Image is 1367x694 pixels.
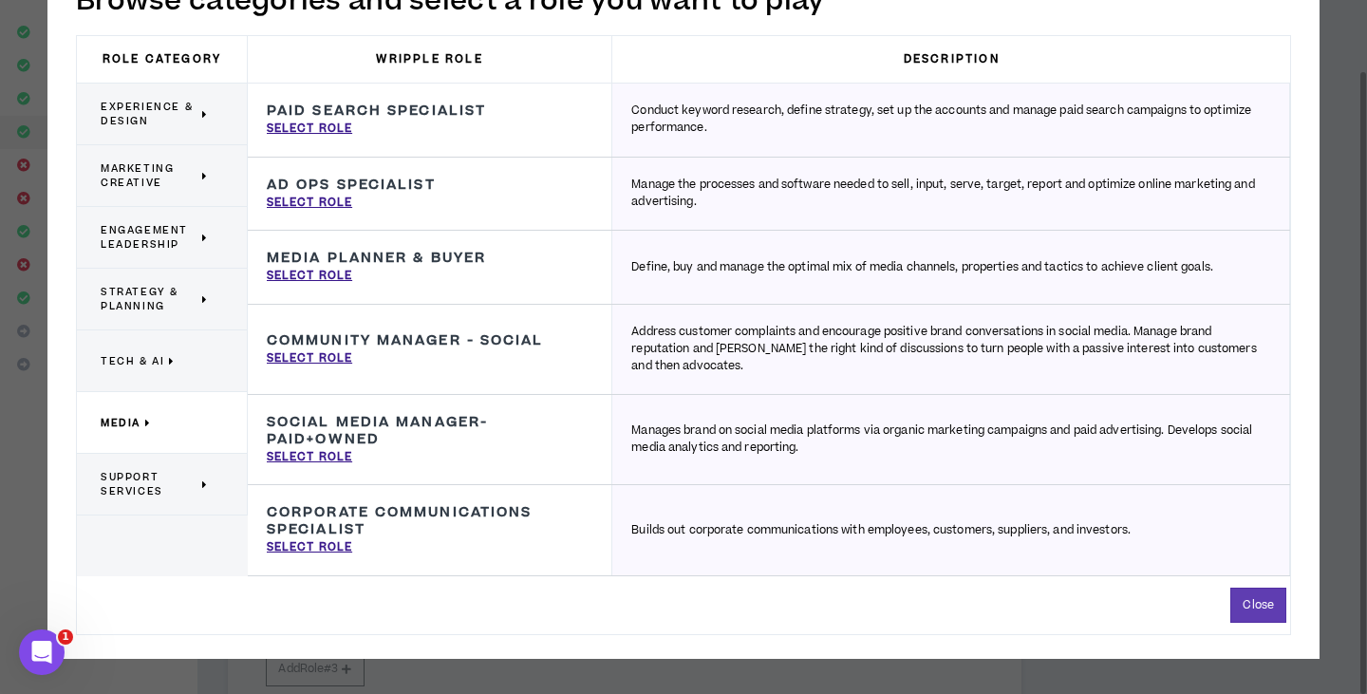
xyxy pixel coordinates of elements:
h3: Paid Search Specialist [267,103,486,120]
p: Manage the processes and software needed to sell, input, serve, target, report and optimize onlin... [631,177,1270,211]
h3: Description [612,36,1290,83]
p: Conduct keyword research, define strategy, set up the accounts and manage paid search campaigns t... [631,103,1270,137]
p: Select Role [267,350,352,367]
p: Address customer complaints and encourage positive brand conversations in social media. Manage br... [631,324,1270,375]
h3: Media Planner & Buyer [267,250,486,267]
iframe: Intercom live chat [19,629,65,675]
p: Manages brand on social media platforms via organic marketing campaigns and paid advertising. Dev... [631,422,1270,457]
span: Support Services [101,470,197,498]
p: Select Role [267,195,352,212]
p: Define, buy and manage the optimal mix of media channels, properties and tactics to achieve clien... [631,259,1213,276]
span: Engagement Leadership [101,223,197,252]
h3: Role Category [77,36,248,83]
span: 1 [58,629,73,645]
span: Tech & AI [101,354,164,368]
span: Media [101,416,140,430]
h3: Corporate Communications Specialist [267,504,592,538]
span: Marketing Creative [101,161,197,190]
p: Select Role [267,539,352,556]
p: Select Role [267,268,352,285]
span: Strategy & Planning [101,285,197,313]
h3: Social Media Manager-Paid+Owned [267,414,592,448]
h3: Wripple Role [248,36,612,83]
p: Select Role [267,449,352,466]
p: Builds out corporate communications with employees, customers, suppliers, and investors. [631,522,1131,539]
span: Experience & Design [101,100,197,128]
button: Close [1230,588,1286,623]
h3: Community Manager - Social [267,332,544,349]
p: Select Role [267,121,352,138]
h3: Ad Ops Specialist [267,177,436,194]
